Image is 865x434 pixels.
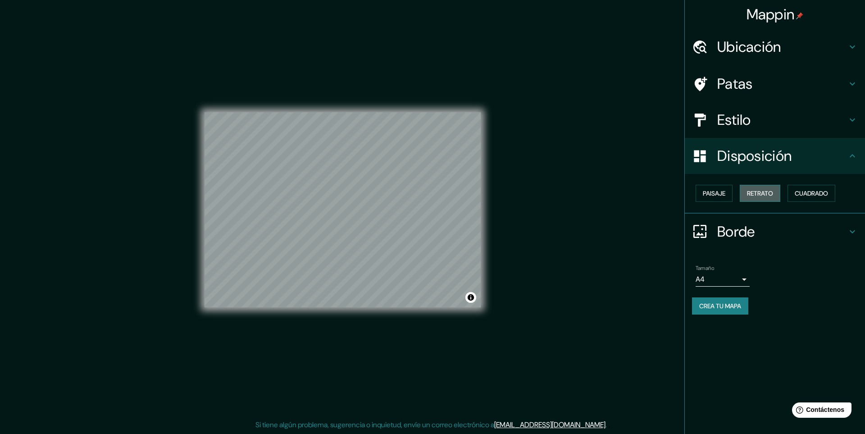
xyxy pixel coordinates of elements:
button: Activar o desactivar atribución [465,292,476,303]
font: Disposición [717,146,792,165]
div: Ubicación [685,29,865,65]
button: Retrato [740,185,780,202]
canvas: Mapa [205,112,481,307]
div: Patas [685,66,865,102]
a: [EMAIL_ADDRESS][DOMAIN_NAME] [494,420,605,429]
button: Cuadrado [788,185,835,202]
font: Borde [717,222,755,241]
iframe: Lanzador de widgets de ayuda [785,399,855,424]
font: Patas [717,74,753,93]
font: . [607,420,608,429]
font: Cuadrado [795,189,828,197]
font: Retrato [747,189,773,197]
font: Mappin [747,5,795,24]
font: . [605,420,607,429]
div: Borde [685,214,865,250]
img: pin-icon.png [796,12,803,19]
button: Paisaje [696,185,733,202]
font: . [608,420,610,429]
div: Estilo [685,102,865,138]
div: Disposición [685,138,865,174]
font: Estilo [717,110,751,129]
div: A4 [696,272,750,287]
font: Ubicación [717,37,781,56]
font: Si tiene algún problema, sugerencia o inquietud, envíe un correo electrónico a [255,420,494,429]
font: A4 [696,274,705,284]
font: Tamaño [696,265,714,272]
font: Paisaje [703,189,725,197]
font: Crea tu mapa [699,302,741,310]
button: Crea tu mapa [692,297,748,315]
